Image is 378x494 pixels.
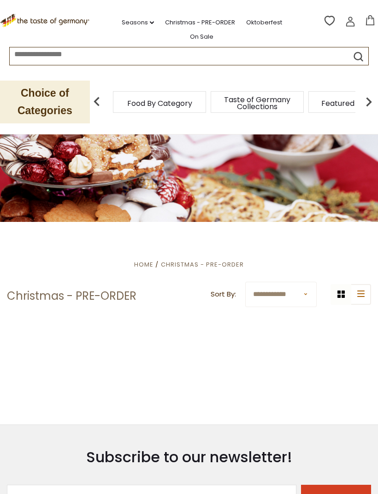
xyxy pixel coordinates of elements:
a: Seasons [122,17,154,28]
a: Christmas - PRE-ORDER [165,17,235,28]
h3: Subscribe to our newsletter! [7,448,371,466]
a: Taste of Germany Collections [220,96,294,110]
h1: Christmas - PRE-ORDER [7,289,136,303]
img: previous arrow [88,93,106,111]
a: Home [134,260,154,269]
a: Oktoberfest [246,17,282,28]
a: Food By Category [127,100,192,107]
label: Sort By: [211,289,236,300]
img: next arrow [360,93,378,111]
a: Christmas - PRE-ORDER [161,260,244,269]
a: On Sale [190,32,213,42]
